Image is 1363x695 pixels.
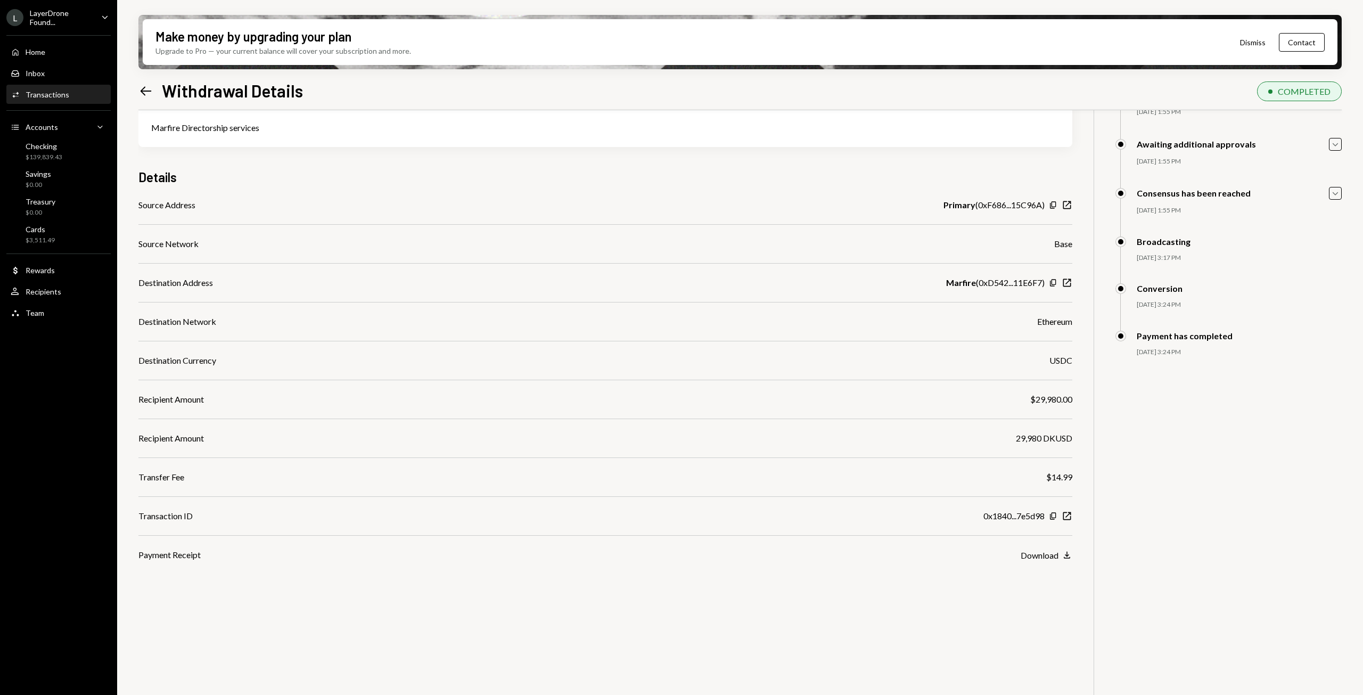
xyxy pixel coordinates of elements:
[162,80,303,101] h1: Withdrawal Details
[26,236,55,245] div: $3,511.49
[138,315,216,328] div: Destination Network
[6,222,111,247] a: Cards$3,511.49
[6,63,111,83] a: Inbox
[138,393,204,406] div: Recipient Amount
[138,276,213,289] div: Destination Address
[6,303,111,322] a: Team
[26,181,51,190] div: $0.00
[983,510,1045,522] div: 0x1840...7e5d98
[151,121,1060,134] div: Marfire Directorship services
[26,266,55,275] div: Rewards
[1016,432,1072,445] div: 29,980 DKUSD
[138,168,177,186] h3: Details
[1137,254,1342,263] div: [DATE] 3:17 PM
[1137,300,1342,309] div: [DATE] 3:24 PM
[1278,86,1331,96] div: COMPLETED
[30,9,93,27] div: LayerDrone Found...
[1137,188,1251,198] div: Consensus has been reached
[1049,354,1072,367] div: USDC
[1046,471,1072,484] div: $14.99
[138,354,216,367] div: Destination Currency
[6,282,111,301] a: Recipients
[6,42,111,61] a: Home
[138,471,184,484] div: Transfer Fee
[1137,139,1256,149] div: Awaiting additional approvals
[26,122,58,132] div: Accounts
[26,308,44,317] div: Team
[155,45,411,56] div: Upgrade to Pro — your current balance will cover your subscription and more.
[155,28,351,45] div: Make money by upgrading your plan
[26,169,51,178] div: Savings
[1227,30,1279,55] button: Dismiss
[1137,236,1190,247] div: Broadcasting
[943,199,1045,211] div: ( 0xF686...15C96A )
[1279,33,1325,52] button: Contact
[138,199,195,211] div: Source Address
[946,276,976,289] b: Marfire
[943,199,975,211] b: Primary
[1054,238,1072,250] div: Base
[26,69,45,78] div: Inbox
[26,225,55,234] div: Cards
[138,432,204,445] div: Recipient Amount
[26,197,55,206] div: Treasury
[26,47,45,56] div: Home
[946,276,1045,289] div: ( 0xD542...11E6F7 )
[1137,283,1183,293] div: Conversion
[1137,348,1342,357] div: [DATE] 3:24 PM
[6,85,111,104] a: Transactions
[1030,393,1072,406] div: $29,980.00
[138,510,193,522] div: Transaction ID
[26,90,69,99] div: Transactions
[6,9,23,26] div: L
[1137,331,1233,341] div: Payment has completed
[1021,550,1072,561] button: Download
[6,194,111,219] a: Treasury$0.00
[6,260,111,280] a: Rewards
[1137,108,1342,117] div: [DATE] 1:55 PM
[1021,550,1058,560] div: Download
[26,142,62,151] div: Checking
[6,166,111,192] a: Savings$0.00
[6,138,111,164] a: Checking$139,839.43
[26,287,61,296] div: Recipients
[26,153,62,162] div: $139,839.43
[1137,157,1342,166] div: [DATE] 1:55 PM
[138,238,199,250] div: Source Network
[6,117,111,136] a: Accounts
[1037,315,1072,328] div: Ethereum
[26,208,55,217] div: $0.00
[138,549,201,561] div: Payment Receipt
[1137,206,1342,215] div: [DATE] 1:55 PM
